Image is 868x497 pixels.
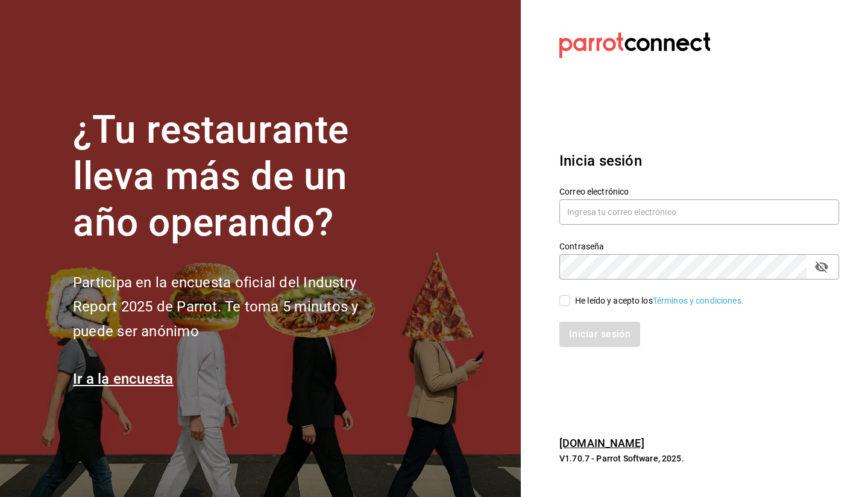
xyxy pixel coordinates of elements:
div: He leído y acepto los [575,295,744,307]
h1: ¿Tu restaurante lleva más de un año operando? [73,107,398,246]
p: V1.70.7 - Parrot Software, 2025. [559,452,839,464]
h2: Participa en la encuesta oficial del Industry Report 2025 de Parrot. Te toma 5 minutos y puede se... [73,270,398,344]
input: Ingresa tu correo electrónico [559,199,839,225]
label: Contraseña [559,242,839,251]
button: passwordField [811,257,832,277]
a: [DOMAIN_NAME] [559,437,644,449]
h3: Inicia sesión [559,150,839,172]
a: Ir a la encuesta [73,370,174,387]
label: Correo electrónico [559,187,839,196]
a: Términos y condiciones. [653,296,744,305]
